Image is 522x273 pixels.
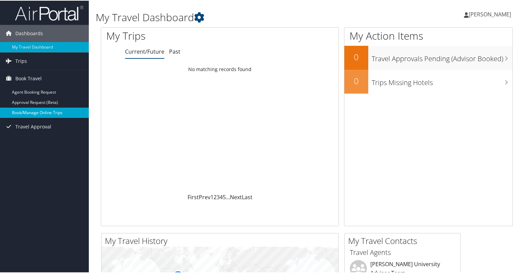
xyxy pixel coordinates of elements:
h1: My Trips [106,28,235,42]
a: Next [230,193,242,200]
h2: 0 [344,74,368,86]
span: Travel Approval [15,118,51,135]
h3: Travel Agents [350,247,455,257]
span: Dashboards [15,24,43,41]
img: airportal-logo.png [15,4,83,21]
a: 0Trips Missing Hotels [344,69,512,93]
a: Past [169,47,180,55]
h2: 0 [344,51,368,62]
a: 3 [217,193,220,200]
a: Current/Future [125,47,164,55]
a: 0Travel Approvals Pending (Advisor Booked) [344,45,512,69]
a: Prev [199,193,210,200]
h2: My Travel History [105,234,338,246]
h2: My Travel Contacts [348,234,460,246]
h1: My Travel Dashboard [96,10,377,24]
a: 2 [214,193,217,200]
a: 5 [223,193,226,200]
span: … [226,193,230,200]
h3: Travel Approvals Pending (Advisor Booked) [372,50,512,63]
a: Last [242,193,252,200]
span: [PERSON_NAME] [469,10,511,17]
span: Trips [15,52,27,69]
a: 1 [210,193,214,200]
a: First [188,193,199,200]
h1: My Action Items [344,28,512,42]
h3: Trips Missing Hotels [372,74,512,87]
a: 4 [220,193,223,200]
a: [PERSON_NAME] [464,3,518,24]
span: Book Travel [15,69,42,86]
td: No matching records found [101,63,339,75]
